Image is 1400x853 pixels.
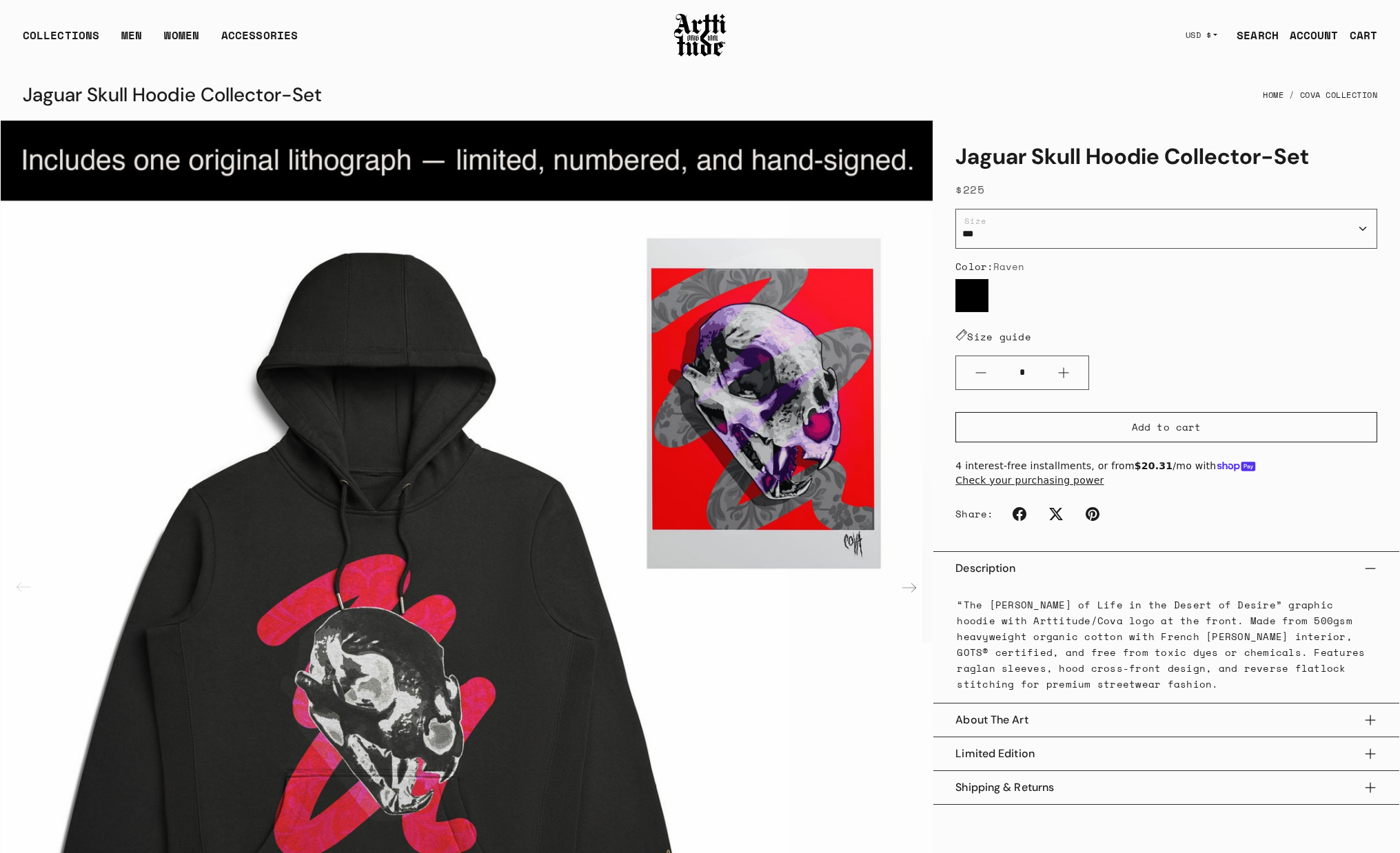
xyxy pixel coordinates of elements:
[12,27,309,54] ul: Main navigation
[23,79,322,112] div: Jaguar Skull Hoodie Collector-Set
[955,507,993,521] span: Share:
[673,12,728,59] img: Arttitude
[955,181,984,198] span: $225
[956,356,1006,389] button: Minus
[121,27,142,54] a: MEN
[221,27,298,54] div: ACCESSORIES
[993,259,1025,274] span: Raven
[1177,20,1226,50] button: USD $
[955,143,1377,170] h1: Jaguar Skull Hoodie Collector-Set
[1006,360,1039,385] input: Quantity
[1186,30,1212,41] span: USD $
[955,737,1377,770] button: Limited Edition
[955,279,988,312] label: Raven
[955,703,1377,737] button: About The Art
[1350,27,1377,43] div: CART
[955,329,1031,344] a: Size guide
[1339,21,1377,49] a: Open cart
[955,412,1377,442] button: Add to cart
[1300,80,1378,110] a: Cova Collection
[1263,80,1284,110] a: Home
[164,27,199,54] a: WOMEN
[23,27,99,54] div: COLLECTIONS
[1039,356,1088,389] button: Plus
[1077,499,1108,529] a: Pinterest
[1226,21,1279,49] a: SEARCH
[955,552,1377,585] button: Description
[1004,499,1035,529] a: Facebook
[957,597,1376,692] p: “The [PERSON_NAME] of Life in the Desert of Desire” graphic hoodie with Arttitude/Cova logo at th...
[893,571,926,604] div: Next slide
[1132,420,1201,434] span: Add to cart
[955,260,1377,274] div: Color:
[1279,21,1339,49] a: ACCOUNT
[955,771,1377,804] button: Shipping & Returns
[1041,499,1071,529] a: Twitter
